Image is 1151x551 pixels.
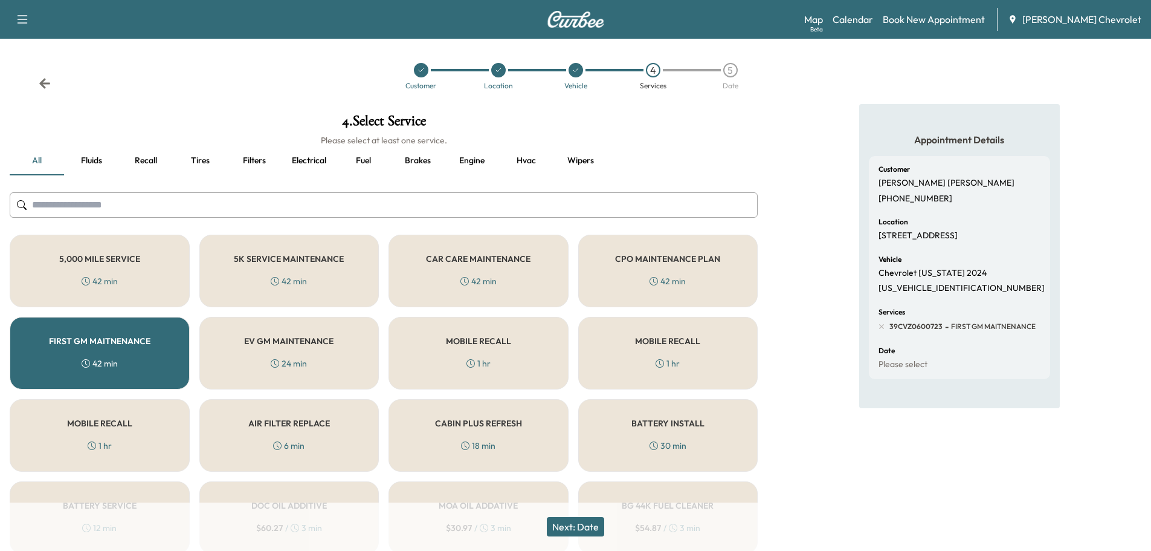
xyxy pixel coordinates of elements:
[879,347,895,354] h6: Date
[251,501,327,510] h5: DOC OIL ADDITIVE
[82,357,118,370] div: 42 min
[564,82,587,90] div: Vehicle
[88,440,112,452] div: 1 hr
[723,63,738,77] div: 5
[435,419,522,428] h5: CABIN PLUS REFRESH
[879,166,910,173] h6: Customer
[547,11,605,28] img: Curbee Logo
[39,77,51,90] div: Back
[622,501,714,510] h5: BG 44K FUEL CLEANER
[426,255,530,263] h5: CAR CARE MAINTENANCE
[879,256,901,263] h6: Vehicle
[889,322,943,331] span: 39CVZ0600723
[635,337,700,345] h5: MOBILE RECALL
[879,230,958,241] p: [STREET_ADDRESS]
[271,357,307,370] div: 24 min
[405,82,436,90] div: Customer
[10,114,758,134] h1: 4 . Select Service
[118,146,173,175] button: Recall
[650,440,686,452] div: 30 min
[879,218,908,226] h6: Location
[615,255,720,263] h5: CPO MAINTENANCE PLAN
[234,255,344,263] h5: 5K SERVICE MAINTENANCE
[804,12,823,27] a: MapBeta
[336,146,390,175] button: Fuel
[943,321,949,333] span: -
[63,501,137,510] h5: BATTERY SERVICE
[173,146,227,175] button: Tires
[282,146,336,175] button: Electrical
[271,275,307,287] div: 42 min
[82,275,118,287] div: 42 min
[553,146,608,175] button: Wipers
[10,146,64,175] button: all
[879,283,1045,294] p: [US_VEHICLE_IDENTIFICATION_NUMBER]
[64,146,118,175] button: Fluids
[883,12,985,27] a: Book New Appointment
[390,146,445,175] button: Brakes
[879,308,905,316] h6: Services
[484,82,513,90] div: Location
[460,275,497,287] div: 42 min
[640,82,666,90] div: Services
[650,275,686,287] div: 42 min
[446,337,511,345] h5: MOBILE RECALL
[879,359,927,370] p: Please select
[646,63,660,77] div: 4
[49,337,150,345] h5: FIRST GM MAITNENANCE
[461,440,495,452] div: 18 min
[656,357,680,370] div: 1 hr
[466,357,491,370] div: 1 hr
[10,134,758,146] h6: Please select at least one service.
[499,146,553,175] button: Hvac
[547,517,604,536] button: Next: Date
[810,25,823,34] div: Beta
[273,440,305,452] div: 6 min
[949,322,1036,331] span: FIRST GM MAITNENANCE
[445,146,499,175] button: Engine
[1022,12,1141,27] span: [PERSON_NAME] Chevrolet
[879,194,952,204] p: [PHONE_NUMBER]
[227,146,282,175] button: Filters
[10,146,758,175] div: basic tabs example
[879,268,987,279] p: Chevrolet [US_STATE] 2024
[833,12,873,27] a: Calendar
[879,178,1014,189] p: [PERSON_NAME] [PERSON_NAME]
[59,255,140,263] h5: 5,000 MILE SERVICE
[723,82,738,90] div: Date
[244,337,334,345] h5: EV GM MAINTENANCE
[248,419,330,428] h5: AIR FILTER REPLACE
[67,419,132,428] h5: MOBILE RECALL
[439,501,518,510] h5: MOA OIL ADDATIVE
[869,133,1050,146] h5: Appointment Details
[631,419,704,428] h5: BATTERY INSTALL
